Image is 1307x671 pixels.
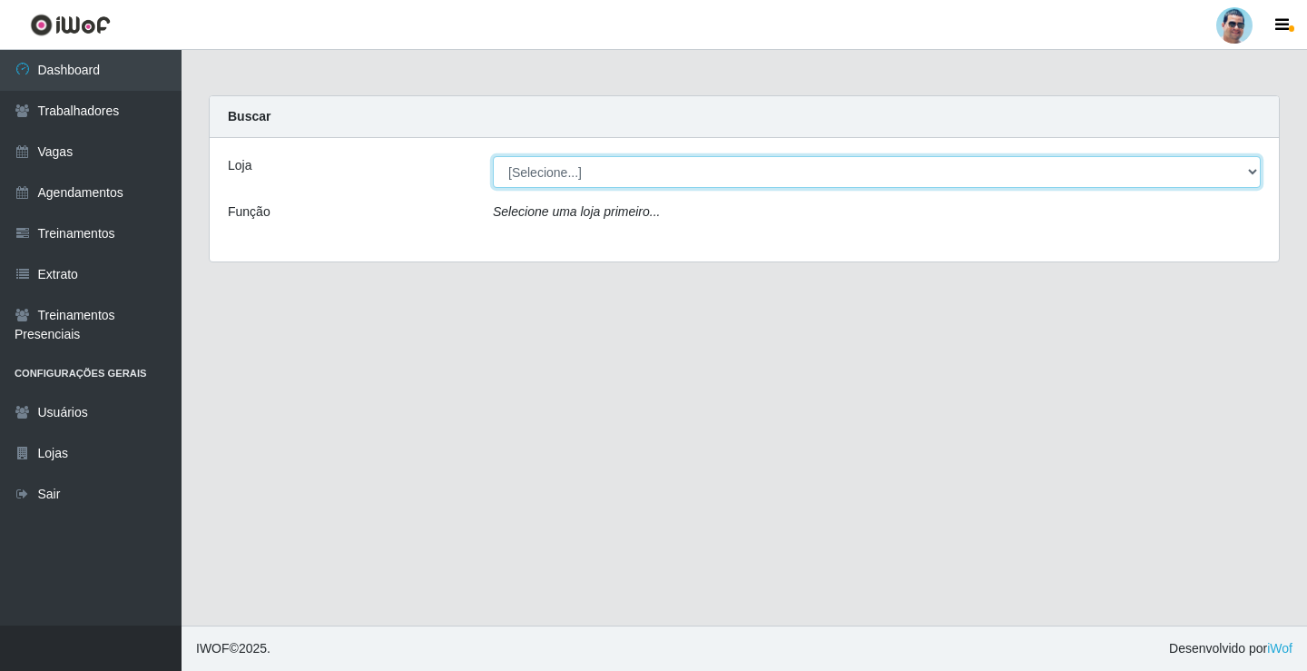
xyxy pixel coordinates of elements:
[228,109,270,123] strong: Buscar
[1267,641,1292,656] a: iWof
[228,202,270,222] label: Função
[30,14,111,36] img: CoreUI Logo
[228,156,251,175] label: Loja
[1169,639,1292,658] span: Desenvolvido por
[196,641,230,656] span: IWOF
[196,639,270,658] span: © 2025 .
[493,204,660,219] i: Selecione uma loja primeiro...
